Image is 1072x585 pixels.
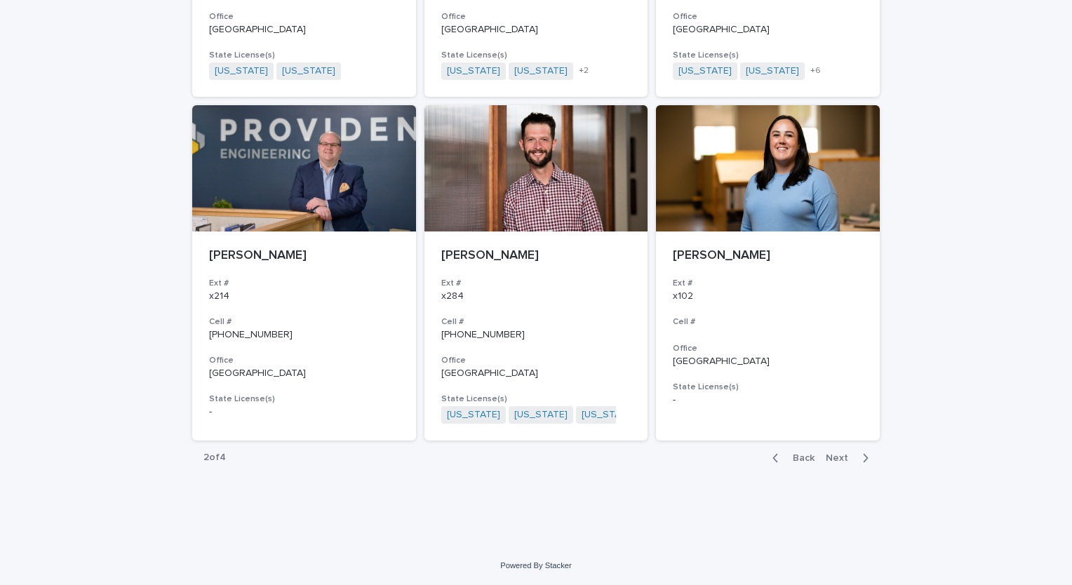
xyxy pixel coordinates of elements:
span: + 6 [810,67,821,75]
h3: Cell # [441,316,631,328]
a: [US_STATE] [282,65,335,77]
a: [PHONE_NUMBER] [209,330,293,339]
a: x102 [673,291,693,301]
a: [US_STATE] [447,65,500,77]
h3: State License(s) [441,50,631,61]
a: [US_STATE] [514,65,568,77]
h3: Ext # [209,278,399,289]
h3: Ext # [673,278,863,289]
a: [US_STATE] [582,409,635,421]
h3: State License(s) [673,382,863,393]
p: [GEOGRAPHIC_DATA] [209,368,399,379]
h3: State License(s) [441,394,631,405]
h3: Office [209,355,399,366]
a: [PHONE_NUMBER] [441,330,525,339]
h3: Ext # [441,278,631,289]
button: Next [820,452,880,464]
p: [PERSON_NAME] [441,248,631,264]
a: [US_STATE] [447,409,500,421]
span: + 2 [579,67,589,75]
h3: State License(s) [209,394,399,405]
h3: Cell # [209,316,399,328]
a: [US_STATE] [215,65,268,77]
p: [GEOGRAPHIC_DATA] [441,368,631,379]
h3: Cell # [673,316,863,328]
h3: Office [673,11,863,22]
span: Back [784,453,815,463]
p: - [673,394,863,406]
p: [GEOGRAPHIC_DATA] [209,24,399,36]
a: [US_STATE] [514,409,568,421]
span: Next [826,453,857,463]
p: [GEOGRAPHIC_DATA] [673,356,863,368]
h3: Office [441,11,631,22]
p: [GEOGRAPHIC_DATA] [441,24,631,36]
p: [GEOGRAPHIC_DATA] [673,24,863,36]
p: [PERSON_NAME] [673,248,863,264]
button: Back [761,452,820,464]
a: [PERSON_NAME]Ext #x102Cell #Office[GEOGRAPHIC_DATA]State License(s)- [656,105,880,441]
a: [US_STATE] [746,65,799,77]
h3: Office [673,343,863,354]
a: [PERSON_NAME]Ext #x284Cell #[PHONE_NUMBER]Office[GEOGRAPHIC_DATA]State License(s)[US_STATE] [US_S... [424,105,648,441]
a: x284 [441,291,464,301]
p: [PERSON_NAME] [209,248,399,264]
p: 2 of 4 [192,441,237,475]
h3: State License(s) [673,50,863,61]
h3: Office [441,355,631,366]
a: x214 [209,291,229,301]
h3: Office [209,11,399,22]
a: Powered By Stacker [500,561,571,570]
h3: State License(s) [209,50,399,61]
a: [US_STATE] [678,65,732,77]
p: - [209,406,399,418]
a: [PERSON_NAME]Ext #x214Cell #[PHONE_NUMBER]Office[GEOGRAPHIC_DATA]State License(s)- [192,105,416,441]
